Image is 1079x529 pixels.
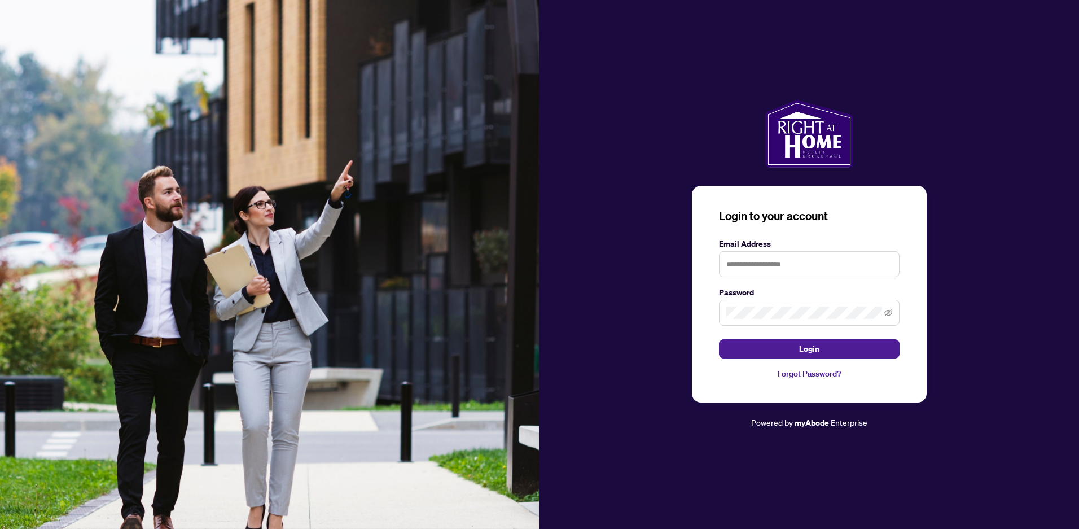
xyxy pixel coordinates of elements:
label: Email Address [719,238,900,250]
h3: Login to your account [719,208,900,224]
a: Forgot Password? [719,368,900,380]
label: Password [719,286,900,299]
button: Login [719,339,900,359]
span: eye-invisible [884,309,892,317]
span: Login [799,340,819,358]
a: myAbode [795,417,829,429]
span: Enterprise [831,417,867,427]
img: ma-logo [765,100,853,168]
span: Powered by [751,417,793,427]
